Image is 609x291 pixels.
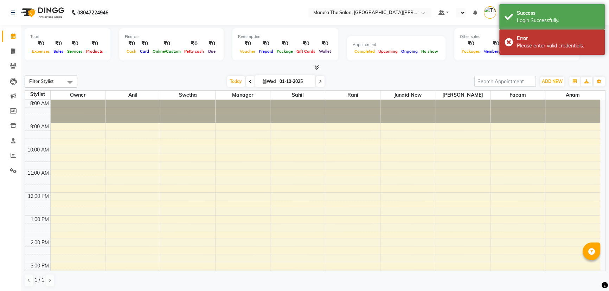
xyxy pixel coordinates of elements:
[484,6,496,19] img: The Manea Salon ,Beeramguda
[26,146,50,154] div: 10:00 AM
[435,91,490,99] span: [PERSON_NAME]
[151,49,182,54] span: Online/Custom
[517,42,600,50] div: Please enter valid credentials.
[26,169,50,177] div: 11:00 AM
[238,34,333,40] div: Redemption
[30,40,52,48] div: ₹0
[491,91,545,99] span: Faeam
[182,49,206,54] span: Petty cash
[29,239,50,246] div: 2:00 PM
[160,91,215,99] span: Swetha
[517,17,600,24] div: Login Successfully.
[277,76,313,87] input: 2025-10-01
[138,49,151,54] span: Card
[34,277,44,284] span: 1 / 1
[474,76,536,87] input: Search Appointment
[238,49,257,54] span: Voucher
[275,49,295,54] span: Package
[460,40,482,48] div: ₹0
[84,49,105,54] span: Products
[353,42,440,48] div: Appointment
[26,193,50,200] div: 12:00 PM
[216,91,270,99] span: Manager
[125,34,218,40] div: Finance
[317,49,333,54] span: Wallet
[270,91,325,99] span: Sahil
[206,49,217,54] span: Due
[482,40,510,48] div: ₹0
[419,49,440,54] span: No show
[275,40,295,48] div: ₹0
[353,49,377,54] span: Completed
[295,49,317,54] span: Gift Cards
[65,49,84,54] span: Services
[29,216,50,223] div: 1:00 PM
[540,77,564,86] button: ADD NEW
[295,40,317,48] div: ₹0
[257,40,275,48] div: ₹0
[399,49,419,54] span: Ongoing
[317,40,333,48] div: ₹0
[29,262,50,270] div: 3:00 PM
[151,40,182,48] div: ₹0
[206,40,218,48] div: ₹0
[105,91,160,99] span: Anil
[30,34,105,40] div: Total
[517,9,600,17] div: Success
[125,40,138,48] div: ₹0
[25,91,50,98] div: Stylist
[29,100,50,107] div: 8:00 AM
[542,79,563,84] span: ADD NEW
[77,3,108,22] b: 08047224946
[182,40,206,48] div: ₹0
[18,3,66,22] img: logo
[460,34,574,40] div: Other sales
[261,79,277,84] span: Wed
[52,40,65,48] div: ₹0
[51,91,105,99] span: Owner
[65,40,84,48] div: ₹0
[377,49,399,54] span: Upcoming
[257,49,275,54] span: Prepaid
[29,123,50,130] div: 9:00 AM
[125,49,138,54] span: Cash
[52,49,65,54] span: Sales
[325,91,380,99] span: Rani
[30,49,52,54] span: Expenses
[227,76,245,87] span: Today
[545,91,600,99] span: Anam
[517,35,600,42] div: Error
[482,49,510,54] span: Memberships
[138,40,151,48] div: ₹0
[84,40,105,48] div: ₹0
[380,91,435,99] span: Junaid New
[460,49,482,54] span: Packages
[238,40,257,48] div: ₹0
[29,78,54,84] span: Filter Stylist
